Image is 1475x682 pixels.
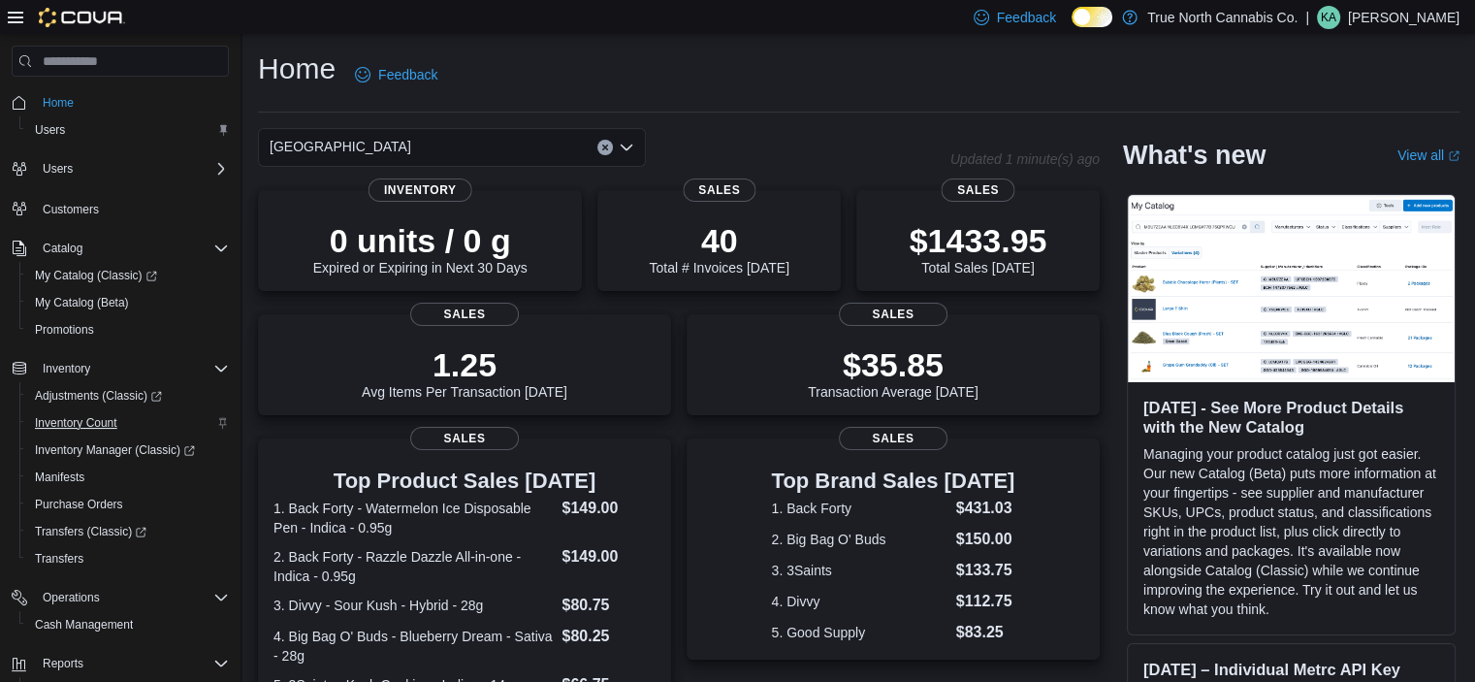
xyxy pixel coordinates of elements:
[27,520,229,543] span: Transfers (Classic)
[950,151,1100,167] p: Updated 1 minute(s) ago
[27,493,229,516] span: Purchase Orders
[273,499,554,537] dt: 1. Back Forty - Watermelon Ice Disposable Pen - Indica - 0.95g
[4,650,237,677] button: Reports
[362,345,567,400] div: Avg Items Per Transaction [DATE]
[258,49,336,88] h1: Home
[35,551,83,567] span: Transfers
[35,157,229,180] span: Users
[4,155,237,182] button: Users
[35,388,162,404] span: Adjustments (Classic)
[1397,147,1459,163] a: View allExternal link
[956,559,1015,582] dd: $133.75
[910,221,1047,260] p: $1433.95
[4,194,237,222] button: Customers
[35,268,157,283] span: My Catalog (Classic)
[35,157,80,180] button: Users
[35,617,133,633] span: Cash Management
[1072,7,1112,27] input: Dark Mode
[956,621,1015,644] dd: $83.25
[19,262,237,289] a: My Catalog (Classic)
[19,116,237,144] button: Users
[4,355,237,382] button: Inventory
[27,118,229,142] span: Users
[313,221,528,260] p: 0 units / 0 g
[43,161,73,177] span: Users
[273,547,554,586] dt: 2. Back Forty - Razzle Dazzle All-in-one - Indica - 0.95g
[4,235,237,262] button: Catalog
[649,221,788,276] div: Total # Invoices [DATE]
[27,291,137,314] a: My Catalog (Beta)
[597,140,613,155] button: Clear input
[649,221,788,260] p: 40
[772,592,948,611] dt: 4. Divvy
[19,464,237,491] button: Manifests
[772,499,948,518] dt: 1. Back Forty
[19,289,237,316] button: My Catalog (Beta)
[410,427,519,450] span: Sales
[910,221,1047,276] div: Total Sales [DATE]
[35,322,94,338] span: Promotions
[27,318,102,341] a: Promotions
[27,291,229,314] span: My Catalog (Beta)
[942,179,1014,202] span: Sales
[35,357,98,380] button: Inventory
[27,466,92,489] a: Manifests
[27,613,141,636] a: Cash Management
[273,596,554,615] dt: 3. Divvy - Sour Kush - Hybrid - 28g
[1143,444,1439,619] p: Managing your product catalog just got easier. Our new Catalog (Beta) puts more information at yo...
[808,345,978,384] p: $35.85
[35,196,229,220] span: Customers
[43,241,82,256] span: Catalog
[4,88,237,116] button: Home
[43,95,74,111] span: Home
[4,584,237,611] button: Operations
[19,437,237,464] a: Inventory Manager (Classic)
[35,497,123,512] span: Purchase Orders
[35,524,146,539] span: Transfers (Classic)
[313,221,528,276] div: Expired or Expiring in Next 30 Days
[27,438,203,462] a: Inventory Manager (Classic)
[273,470,656,493] h3: Top Product Sales [DATE]
[1321,6,1336,29] span: KA
[27,520,154,543] a: Transfers (Classic)
[35,470,84,485] span: Manifests
[27,264,165,287] a: My Catalog (Classic)
[839,303,947,326] span: Sales
[19,409,237,437] button: Inventory Count
[19,611,237,638] button: Cash Management
[43,202,99,217] span: Customers
[43,656,83,671] span: Reports
[1317,6,1340,29] div: Katie Augi
[43,590,100,605] span: Operations
[27,118,73,142] a: Users
[1448,150,1459,162] svg: External link
[35,237,229,260] span: Catalog
[1143,398,1439,437] h3: [DATE] - See More Product Details with the New Catalog
[619,140,634,155] button: Open list of options
[19,316,237,343] button: Promotions
[35,295,129,310] span: My Catalog (Beta)
[772,623,948,642] dt: 5. Good Supply
[1147,6,1298,29] p: True North Cannabis Co.
[956,497,1015,520] dd: $431.03
[1123,140,1266,171] h2: What's new
[35,357,229,380] span: Inventory
[362,345,567,384] p: 1.25
[19,518,237,545] a: Transfers (Classic)
[772,470,1015,493] h3: Top Brand Sales [DATE]
[270,135,411,158] span: [GEOGRAPHIC_DATA]
[561,594,655,617] dd: $80.75
[27,547,229,570] span: Transfers
[1072,27,1073,28] span: Dark Mode
[772,561,948,580] dt: 3. 3Saints
[27,264,229,287] span: My Catalog (Classic)
[808,345,978,400] div: Transaction Average [DATE]
[19,491,237,518] button: Purchase Orders
[27,318,229,341] span: Promotions
[997,8,1056,27] span: Feedback
[35,652,91,675] button: Reports
[683,179,755,202] span: Sales
[956,590,1015,613] dd: $112.75
[35,122,65,138] span: Users
[410,303,519,326] span: Sales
